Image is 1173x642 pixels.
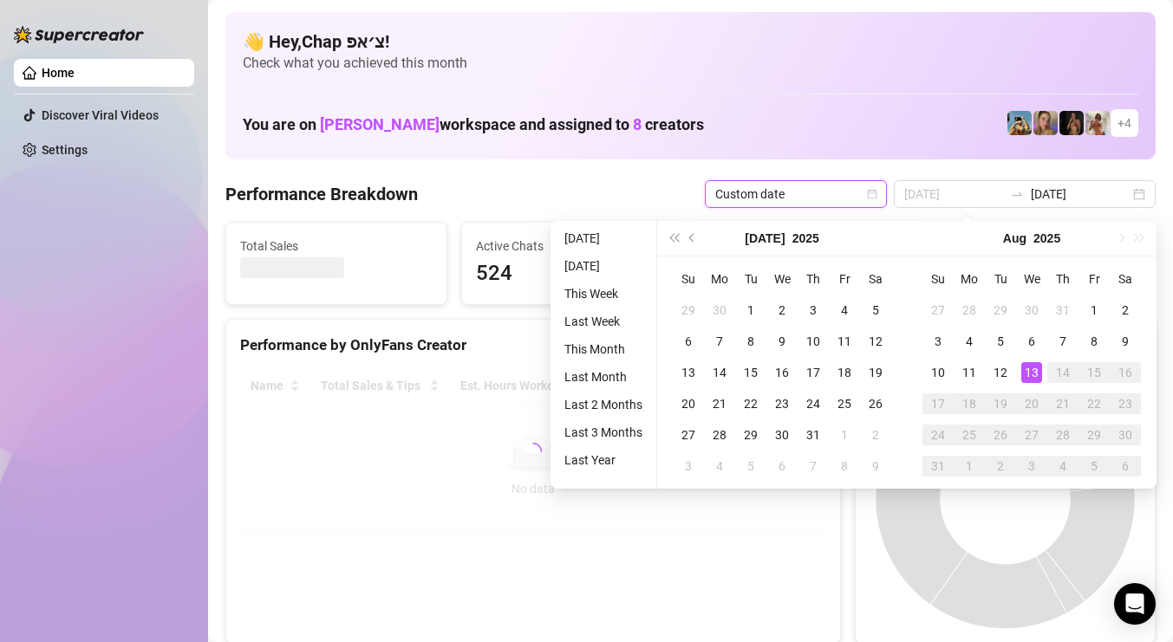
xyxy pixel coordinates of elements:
div: 4 [709,456,730,477]
td: 2025-07-12 [860,326,891,357]
td: 2025-09-05 [1079,451,1110,482]
div: 5 [740,456,761,477]
td: 2025-08-12 [985,357,1016,388]
td: 2025-07-08 [735,326,766,357]
td: 2025-08-27 [1016,419,1047,451]
td: 2025-08-03 [922,326,954,357]
td: 2025-07-10 [798,326,829,357]
td: 2025-07-14 [704,357,735,388]
div: 6 [772,456,792,477]
th: Fr [1079,263,1110,295]
td: 2025-07-23 [766,388,798,419]
li: This Week [557,283,649,304]
div: 7 [803,456,824,477]
td: 2025-08-04 [954,326,985,357]
td: 2025-06-29 [673,295,704,326]
td: 2025-08-15 [1079,357,1110,388]
td: 2025-07-17 [798,357,829,388]
td: 2025-07-05 [860,295,891,326]
div: 6 [1021,331,1042,352]
td: 2025-07-24 [798,388,829,419]
img: Green [1085,111,1110,135]
th: Mo [954,263,985,295]
td: 2025-07-27 [673,419,704,451]
td: 2025-08-01 [1079,295,1110,326]
div: 8 [740,331,761,352]
div: 1 [834,425,855,445]
div: 31 [1052,300,1073,321]
td: 2025-07-19 [860,357,891,388]
td: 2025-08-04 [704,451,735,482]
td: 2025-08-13 [1016,357,1047,388]
div: 16 [1115,362,1136,383]
div: 1 [740,300,761,321]
div: 3 [803,300,824,321]
div: 28 [1052,425,1073,445]
td: 2025-08-02 [860,419,891,451]
td: 2025-08-25 [954,419,985,451]
div: 31 [803,425,824,445]
div: 31 [928,456,948,477]
td: 2025-08-06 [766,451,798,482]
li: Last 2 Months [557,394,649,415]
td: 2025-07-20 [673,388,704,419]
div: 27 [678,425,699,445]
td: 2025-06-30 [704,295,735,326]
div: 9 [772,331,792,352]
div: 18 [834,362,855,383]
div: Performance by OnlyFans Creator [240,334,826,357]
div: 22 [1084,393,1105,414]
td: 2025-07-02 [766,295,798,326]
div: 24 [928,425,948,445]
li: This Month [557,339,649,360]
div: 3 [678,456,699,477]
div: 17 [803,362,824,383]
div: 6 [678,331,699,352]
div: 4 [1052,456,1073,477]
div: 24 [803,393,824,414]
div: 13 [678,362,699,383]
div: 23 [772,393,792,414]
td: 2025-07-28 [954,295,985,326]
div: 9 [1115,331,1136,352]
input: Start date [904,185,1003,204]
li: Last Month [557,366,649,387]
div: 18 [959,393,980,414]
button: Choose a month [745,221,785,256]
div: 19 [990,393,1011,414]
th: We [1016,263,1047,295]
span: Custom date [715,181,876,207]
td: 2025-08-26 [985,419,1016,451]
td: 2025-08-09 [860,451,891,482]
td: 2025-08-24 [922,419,954,451]
td: 2025-07-13 [673,357,704,388]
a: Settings [42,143,88,157]
span: + 4 [1118,113,1131,133]
a: Home [42,66,75,80]
div: 22 [740,393,761,414]
td: 2025-08-07 [798,451,829,482]
div: 2 [865,425,886,445]
div: 26 [865,393,886,414]
td: 2025-08-01 [829,419,860,451]
li: [DATE] [557,256,649,276]
td: 2025-07-15 [735,357,766,388]
td: 2025-07-11 [829,326,860,357]
td: 2025-08-09 [1110,326,1141,357]
img: Cherry [1033,111,1058,135]
div: 12 [990,362,1011,383]
td: 2025-08-23 [1110,388,1141,419]
span: Total Sales [240,237,433,256]
div: 27 [1021,425,1042,445]
div: 5 [1084,456,1105,477]
td: 2025-08-22 [1079,388,1110,419]
div: 11 [959,362,980,383]
div: Open Intercom Messenger [1114,583,1156,625]
div: 6 [1115,456,1136,477]
th: Sa [860,263,891,295]
div: 1 [959,456,980,477]
div: 11 [834,331,855,352]
td: 2025-08-19 [985,388,1016,419]
input: End date [1031,185,1130,204]
td: 2025-07-03 [798,295,829,326]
